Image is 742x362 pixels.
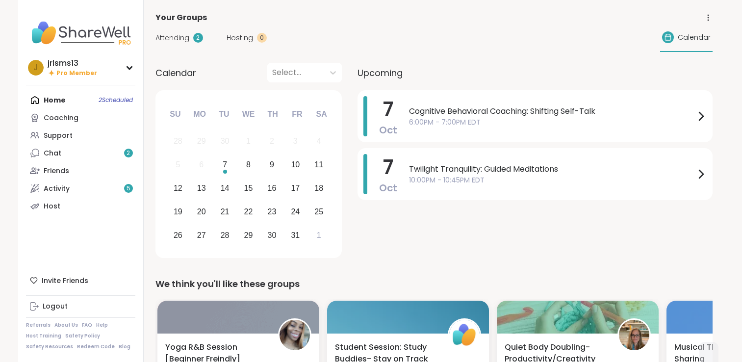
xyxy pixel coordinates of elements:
div: 29 [244,229,253,242]
img: ShareWell Nav Logo [26,16,135,50]
div: jrlsms13 [48,58,97,69]
span: Calendar [155,66,196,79]
div: We think you'll like these groups [155,277,713,291]
span: 5 [127,184,130,193]
a: Chat2 [26,144,135,162]
div: Invite Friends [26,272,135,289]
div: Choose Thursday, October 16th, 2025 [261,178,282,199]
div: 11 [314,158,323,171]
div: month 2025-10 [166,129,331,247]
a: Host Training [26,333,61,339]
div: 26 [174,229,182,242]
div: 1 [317,229,321,242]
div: 6 [199,158,204,171]
div: Choose Saturday, November 1st, 2025 [308,225,330,246]
div: Not available Monday, October 6th, 2025 [191,155,212,176]
span: Pro Member [56,69,97,78]
div: Support [44,131,73,141]
div: Choose Tuesday, October 7th, 2025 [214,155,235,176]
div: Choose Tuesday, October 21st, 2025 [214,201,235,222]
div: 2 [270,134,274,148]
span: 2 [127,149,130,157]
span: Oct [379,123,397,137]
div: Tu [213,103,235,125]
div: Choose Monday, October 27th, 2025 [191,225,212,246]
div: 15 [244,181,253,195]
iframe: Spotlight [125,115,133,123]
div: 2 [193,33,203,43]
span: Attending [155,33,189,43]
div: 29 [197,134,206,148]
a: Blog [119,343,130,350]
a: About Us [54,322,78,329]
div: 12 [174,181,182,195]
img: ShareWell [449,320,480,350]
a: Host [26,197,135,215]
span: Upcoming [358,66,403,79]
div: 10 [291,158,300,171]
div: Choose Wednesday, October 29th, 2025 [238,225,259,246]
a: Support [26,127,135,144]
img: Jill_B_Gratitude [619,320,649,350]
div: Choose Saturday, October 18th, 2025 [308,178,330,199]
div: Not available Monday, September 29th, 2025 [191,131,212,152]
div: Not available Sunday, September 28th, 2025 [168,131,189,152]
a: Safety Policy [65,333,100,339]
div: Friends [44,166,69,176]
div: 7 [223,158,227,171]
div: Choose Friday, October 31st, 2025 [285,225,306,246]
div: Coaching [44,113,78,123]
div: Not available Sunday, October 5th, 2025 [168,155,189,176]
span: Cognitive Behavioral Coaching: Shifting Self-Talk [409,105,695,117]
div: 20 [197,205,206,218]
div: 21 [221,205,230,218]
div: Th [262,103,283,125]
div: 13 [197,181,206,195]
div: Choose Wednesday, October 15th, 2025 [238,178,259,199]
div: Choose Sunday, October 12th, 2025 [168,178,189,199]
div: Sa [310,103,332,125]
div: 25 [314,205,323,218]
div: Choose Thursday, October 23rd, 2025 [261,201,282,222]
div: 1 [246,134,251,148]
div: 31 [291,229,300,242]
span: Calendar [678,32,711,43]
div: 28 [221,229,230,242]
span: Hosting [227,33,253,43]
div: Choose Sunday, October 19th, 2025 [168,201,189,222]
div: Choose Wednesday, October 8th, 2025 [238,155,259,176]
div: Choose Monday, October 13th, 2025 [191,178,212,199]
div: 8 [246,158,251,171]
div: 4 [317,134,321,148]
a: Coaching [26,109,135,127]
span: 6:00PM - 7:00PM EDT [409,117,695,128]
a: Friends [26,162,135,180]
a: Redeem Code [77,343,115,350]
div: Choose Friday, October 24th, 2025 [285,201,306,222]
div: Not available Thursday, October 2nd, 2025 [261,131,282,152]
div: Not available Tuesday, September 30th, 2025 [214,131,235,152]
div: We [237,103,259,125]
div: Choose Thursday, October 30th, 2025 [261,225,282,246]
div: Choose Friday, October 17th, 2025 [285,178,306,199]
img: seasonzofapril [280,320,310,350]
div: 14 [221,181,230,195]
div: Choose Wednesday, October 22nd, 2025 [238,201,259,222]
div: Not available Wednesday, October 1st, 2025 [238,131,259,152]
div: Choose Monday, October 20th, 2025 [191,201,212,222]
div: Choose Saturday, October 11th, 2025 [308,155,330,176]
div: 18 [314,181,323,195]
div: 5 [176,158,180,171]
div: Choose Friday, October 10th, 2025 [285,155,306,176]
div: Host [44,202,60,211]
div: Activity [44,184,70,194]
div: 0 [257,33,267,43]
a: Activity5 [26,180,135,197]
span: j [33,61,38,74]
div: Fr [286,103,308,125]
div: Mo [189,103,210,125]
a: Logout [26,298,135,315]
a: FAQ [82,322,92,329]
div: Choose Tuesday, October 28th, 2025 [214,225,235,246]
span: 7 [383,96,393,123]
